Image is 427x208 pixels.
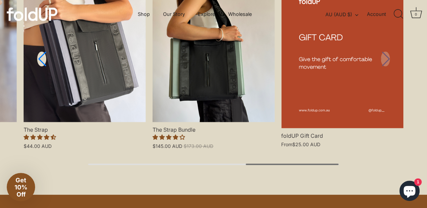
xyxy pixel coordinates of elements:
[281,139,403,148] div: From
[391,7,406,22] a: Search
[184,143,213,149] span: $173.00 AUD
[121,8,268,21] div: Primary navigation
[24,143,52,149] span: $44.00 AUD
[15,177,27,198] span: Get 10% Off
[292,141,320,147] span: $25.00 AUD
[153,143,182,149] span: $145.00 AUD
[408,7,423,22] a: Cart
[367,10,393,18] a: Account
[132,8,156,21] a: Shop
[153,122,275,149] a: The Strap Bundle 4.00 stars $145.00 AUD $173.00 AUD
[281,128,403,139] span: foldUP Gift Card
[24,122,146,149] a: The Strap 4.50 stars $44.00 AUD
[412,11,419,18] div: 0
[37,52,46,67] a: Previous slide
[192,8,221,21] a: Explore
[153,134,185,140] span: 4.00 stars
[157,8,191,21] a: Our Story
[153,122,275,133] span: The Strap Bundle
[397,181,422,203] inbox-online-store-chat: Shopify online store chat
[281,128,403,148] a: foldUP Gift Card From$25.00 AUD
[7,173,35,201] div: Get 10% Off
[222,8,258,21] a: Wholesale
[325,11,366,18] button: AU (AUD $)
[24,134,56,140] span: 4.50 stars
[24,122,146,133] span: The Strap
